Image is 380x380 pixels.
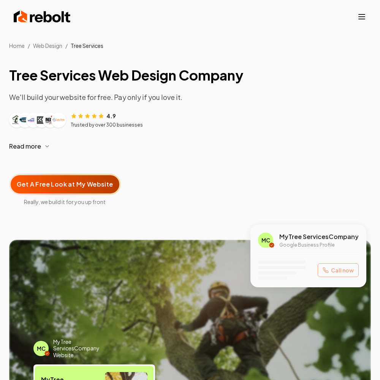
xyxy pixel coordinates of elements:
[44,114,56,126] img: Customer logo 5
[36,114,48,126] img: Customer logo 4
[17,180,113,189] span: Get A Free Look at My Website
[14,9,71,24] img: Rebolt Logo
[9,42,25,49] a: Home
[9,112,66,128] div: Customer logos
[9,112,371,128] article: Customer reviews
[9,174,121,195] button: Get A Free Look at My Website
[52,114,65,126] img: Customer logo 6
[33,42,62,49] span: Web Design
[71,122,143,128] p: Trusted by over 300 businesses
[53,339,114,359] span: My Tree Services Company Website
[106,112,116,120] span: 4.9
[9,142,41,151] span: Read more
[279,232,359,241] span: My Tree Services Company
[28,42,30,49] li: /
[261,236,270,244] span: MC
[357,12,366,21] button: Toggle mobile menu
[11,114,23,126] img: Customer logo 1
[9,68,371,83] h1: Tree Services Web Design Company
[37,345,46,352] span: MC
[19,114,31,126] img: Customer logo 2
[9,161,121,206] a: Get A Free Look at My WebsiteReally, we build it for you up front
[71,42,103,49] span: Tree Services
[279,242,359,248] p: Google Business Profile
[27,114,40,126] img: Customer logo 3
[65,42,68,49] li: /
[9,92,371,103] p: We'll build your website for free. Pay only if you love it.
[9,198,121,206] span: Really, we build it for you up front
[71,112,116,120] div: Rating: 4.9 out of 5 stars
[9,137,371,155] button: Read more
